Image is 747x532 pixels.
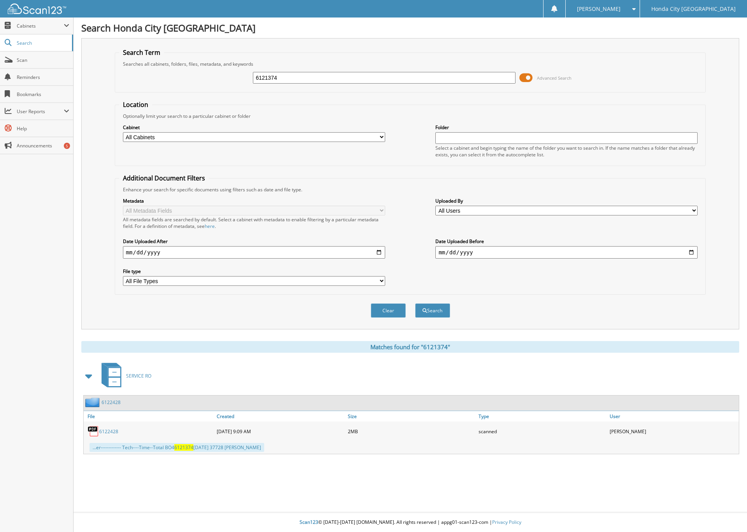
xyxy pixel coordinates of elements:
a: User [608,411,739,422]
div: ...er------------- Tech----Time--Total BO4 [DATE] 37728 [PERSON_NAME] [89,443,264,452]
a: Created [215,411,346,422]
div: 2MB [346,423,477,439]
img: folder2.png [85,397,102,407]
span: 6121374 [174,444,193,451]
div: [DATE] 9:09 AM [215,423,346,439]
div: scanned [477,423,608,439]
div: Optionally limit your search to a particular cabinet or folder [119,113,702,119]
span: Bookmarks [17,91,69,98]
a: Size [346,411,477,422]
h1: Search Honda City [GEOGRAPHIC_DATA] [81,21,739,34]
button: Clear [371,303,406,318]
label: Cabinet [123,124,385,131]
span: SERVICE RO [126,373,151,379]
div: Searches all cabinets, folders, files, metadata, and keywords [119,61,702,67]
div: © [DATE]-[DATE] [DOMAIN_NAME]. All rights reserved | appg01-scan123-com | [74,513,747,532]
span: [PERSON_NAME] [577,7,621,11]
span: Honda City [GEOGRAPHIC_DATA] [651,7,736,11]
a: here [205,223,215,229]
div: Matches found for "6121374" [81,341,739,353]
img: PDF.png [88,425,99,437]
a: 6122428 [99,428,118,435]
label: Uploaded By [435,198,698,204]
div: All metadata fields are searched by default. Select a cabinet with metadata to enable filtering b... [123,216,385,229]
input: end [435,246,698,259]
span: User Reports [17,108,64,115]
button: Search [415,303,450,318]
span: Scan [17,57,69,63]
span: Advanced Search [537,75,572,81]
a: File [84,411,215,422]
label: Metadata [123,198,385,204]
div: [PERSON_NAME] [608,423,739,439]
span: Cabinets [17,23,64,29]
label: Folder [435,124,698,131]
span: Search [17,40,68,46]
a: 6122428 [102,399,121,406]
input: start [123,246,385,259]
legend: Additional Document Filters [119,174,209,182]
legend: Search Term [119,48,164,57]
label: Date Uploaded After [123,238,385,245]
label: Date Uploaded Before [435,238,698,245]
div: 5 [64,143,70,149]
div: Select a cabinet and begin typing the name of the folder you want to search in. If the name match... [435,145,698,158]
img: scan123-logo-white.svg [8,3,66,14]
label: File type [123,268,385,275]
div: Enhance your search for specific documents using filters such as date and file type. [119,186,702,193]
span: Help [17,125,69,132]
legend: Location [119,100,152,109]
span: Reminders [17,74,69,80]
a: SERVICE RO [97,360,151,391]
span: Scan123 [300,519,318,525]
span: Announcements [17,142,69,149]
a: Type [477,411,608,422]
a: Privacy Policy [492,519,521,525]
